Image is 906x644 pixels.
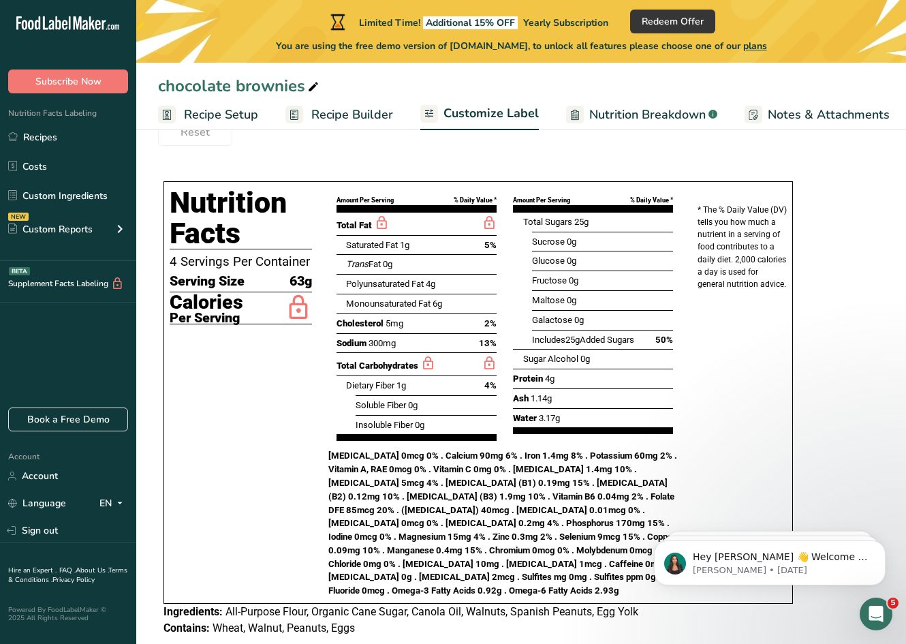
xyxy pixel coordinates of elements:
[158,74,322,98] div: chocolate brownies
[513,196,570,205] div: Amount Per Serving
[170,187,312,249] h1: Nutrition Facts
[426,279,435,289] span: 4g
[408,400,418,410] span: 0g
[532,315,572,325] span: Galactose
[655,333,673,347] span: 50%
[484,239,497,252] span: 5%
[285,99,393,130] a: Recipe Builder
[566,99,717,130] a: Nutrition Breakdown
[337,361,418,371] span: Total Carbohydrates
[35,74,101,89] span: Subscribe Now
[356,400,406,410] span: Soluble Fiber
[337,318,384,328] span: Cholesterol
[532,275,567,286] span: Fructose
[170,292,243,313] p: Calories
[213,622,355,634] span: Wheat, Walnut, Peanuts, Eggs
[400,240,409,250] span: 1g
[443,104,539,123] span: Customize Label
[531,393,552,403] span: 1.14g
[8,222,93,236] div: Custom Reports
[513,373,543,384] span: Protein
[768,106,890,124] span: Notes & Attachments
[743,40,767,52] span: plans
[698,204,787,290] p: * The % Daily Value (DV) tells you how much a nutrient in a serving of food contributes to a dail...
[8,213,29,221] div: NEW
[346,259,381,269] span: Fat
[484,379,497,393] span: 4%
[565,335,580,345] span: 25g
[184,106,258,124] span: Recipe Setup
[76,566,108,575] a: About Us .
[574,315,584,325] span: 0g
[276,39,767,53] span: You are using the free demo version of [DOMAIN_NAME], to unlock all features please choose one of...
[383,259,392,269] span: 0g
[567,295,576,305] span: 0g
[170,313,243,324] p: Per Serving
[386,318,403,328] span: 5mg
[580,354,590,364] span: 0g
[52,575,95,585] a: Privacy Policy
[356,420,413,430] span: Insoluble Fiber
[225,605,638,618] span: All-Purpose Flour, Organic Cane Sugar, Canola Oil, Walnuts, Spanish Peanuts, Egg Yolk
[369,338,396,348] span: 300mg
[8,408,128,431] a: Book a Free Demo
[634,512,906,607] iframe: Intercom notifications message
[532,256,565,266] span: Glucose
[346,298,431,309] span: Monounsaturated Fat
[567,256,576,266] span: 0g
[523,16,608,29] span: Yearly Subscription
[163,622,210,634] span: Contains:
[523,354,578,364] span: Sugar Alcohol
[181,124,210,140] span: Reset
[170,252,312,271] p: 4 Servings Per Container
[589,106,706,124] span: Nutrition Breakdown
[337,220,372,230] span: Total Fat
[567,236,576,247] span: 0g
[433,298,442,309] span: 6g
[8,491,66,515] a: Language
[420,98,539,131] a: Customize Label
[290,271,312,292] span: 63g
[630,10,715,33] button: Redeem Offer
[9,267,30,275] div: BETA
[8,606,128,622] div: Powered By FoodLabelMaker © 2025 All Rights Reserved
[346,259,369,269] i: Trans
[523,217,572,227] span: Total Sugars
[337,338,366,348] span: Sodium
[311,106,393,124] span: Recipe Builder
[642,14,704,29] span: Redeem Offer
[8,566,127,585] a: Terms & Conditions .
[158,99,258,130] a: Recipe Setup
[163,605,223,618] span: Ingredients:
[328,449,681,598] p: [MEDICAL_DATA] 0mcg 0% . Calcium 90mg 6% . Iron 1.4mg 8% . Potassium 60mg 2% . Vitamin A, RAE 0mc...
[328,14,608,30] div: Limited Time!
[479,337,497,350] span: 13%
[860,598,892,630] iframe: Intercom live chat
[337,196,394,205] div: Amount Per Serving
[532,236,565,247] span: Sucrose
[532,295,565,305] span: Maltose
[170,271,245,292] span: Serving Size
[630,196,673,205] div: % Daily Value *
[484,317,497,331] span: 2%
[423,16,518,29] span: Additional 15% OFF
[888,598,899,609] span: 5
[513,413,537,423] span: Water
[745,99,890,130] a: Notes & Attachments
[569,275,578,286] span: 0g
[415,420,424,430] span: 0g
[8,566,57,575] a: Hire an Expert .
[454,196,497,205] div: % Daily Value *
[158,119,232,146] button: Reset
[545,373,554,384] span: 4g
[539,413,560,423] span: 3.17g
[99,495,128,512] div: EN
[8,70,128,93] button: Subscribe Now
[59,566,76,575] a: FAQ .
[513,393,529,403] span: Ash
[346,380,394,390] span: Dietary Fiber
